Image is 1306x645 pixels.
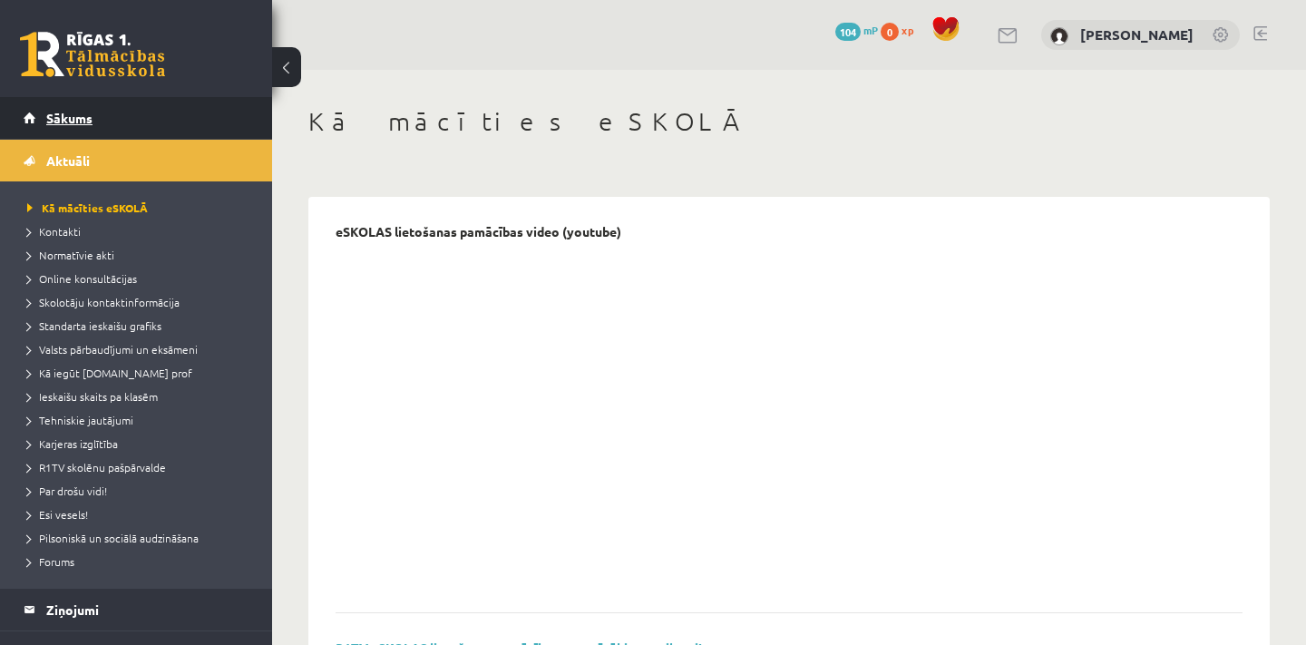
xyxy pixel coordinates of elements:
span: 104 [835,23,861,41]
span: Normatīvie akti [27,248,114,262]
span: Pilsoniskā un sociālā audzināšana [27,531,199,545]
img: Kārlis Kārkliņš [1050,27,1068,45]
span: Valsts pārbaudījumi un eksāmeni [27,342,198,357]
a: Forums [27,553,254,570]
a: Tehniskie jautājumi [27,412,254,428]
a: Rīgas 1. Tālmācības vidusskola [20,32,165,77]
a: Par drošu vidi! [27,483,254,499]
span: Aktuāli [46,152,90,169]
span: Karjeras izglītība [27,436,118,451]
a: Kā iegūt [DOMAIN_NAME] prof [27,365,254,381]
span: Kā mācīties eSKOLĀ [27,200,148,215]
span: Standarta ieskaišu grafiks [27,318,161,333]
span: Par drošu vidi! [27,484,107,498]
a: Kā mācīties eSKOLĀ [27,200,254,216]
span: xp [902,23,913,37]
a: 104 mP [835,23,878,37]
a: Sākums [24,97,249,139]
span: Online konsultācijas [27,271,137,286]
span: Sākums [46,110,93,126]
a: Valsts pārbaudījumi un eksāmeni [27,341,254,357]
span: Esi vesels! [27,507,88,522]
a: Kontakti [27,223,254,239]
a: Ieskaišu skaits pa klasēm [27,388,254,405]
a: 0 xp [881,23,922,37]
span: Tehniskie jautājumi [27,413,133,427]
a: R1TV skolēnu pašpārvalde [27,459,254,475]
span: R1TV skolēnu pašpārvalde [27,460,166,474]
span: Kā iegūt [DOMAIN_NAME] prof [27,366,192,380]
a: Pilsoniskā un sociālā audzināšana [27,530,254,546]
a: Normatīvie akti [27,247,254,263]
span: 0 [881,23,899,41]
a: Aktuāli [24,140,249,181]
legend: Ziņojumi [46,589,249,630]
p: eSKOLAS lietošanas pamācības video (youtube) [336,224,621,239]
a: Standarta ieskaišu grafiks [27,318,254,334]
a: Ziņojumi [24,589,249,630]
span: Skolotāju kontaktinformācija [27,295,180,309]
h1: Kā mācīties eSKOLĀ [308,106,1270,137]
span: Kontakti [27,224,81,239]
a: Karjeras izglītība [27,435,254,452]
span: Ieskaišu skaits pa klasēm [27,389,158,404]
a: Esi vesels! [27,506,254,523]
a: Online konsultācijas [27,270,254,287]
a: Skolotāju kontaktinformācija [27,294,254,310]
span: mP [863,23,878,37]
span: Forums [27,554,74,569]
a: [PERSON_NAME] [1080,25,1194,44]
